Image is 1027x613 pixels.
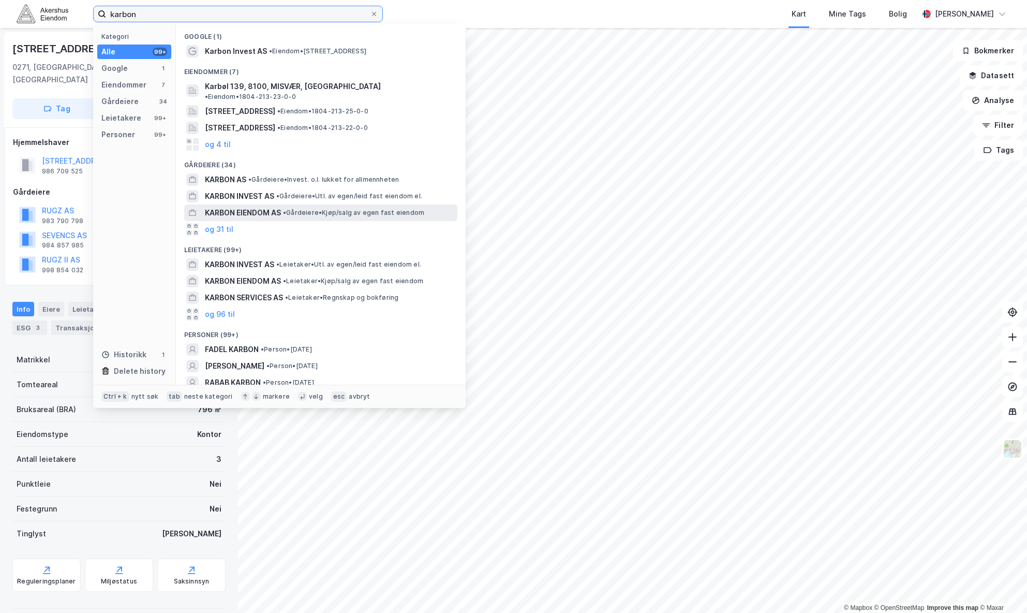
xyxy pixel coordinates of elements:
div: Personer (99+) [176,323,466,341]
div: Leietakere [68,302,126,316]
input: Søk på adresse, matrikkel, gårdeiere, leietakere eller personer [106,6,370,22]
div: 34 [159,97,167,106]
div: Eiendommer (7) [176,60,466,78]
span: Leietaker • Kjøp/salg av egen fast eiendom [283,277,423,285]
span: Eiendom • 1804-213-25-0-0 [277,107,368,115]
div: Kontor [197,428,221,441]
div: Gårdeiere (34) [176,153,466,171]
span: • [261,345,264,353]
div: 998 854 032 [42,266,83,274]
div: Kart [792,8,806,20]
button: Analyse [963,90,1023,111]
div: Tinglyst [17,528,46,540]
div: Mine Tags [829,8,866,20]
span: • [276,260,279,268]
div: [STREET_ADDRESS] [12,40,114,57]
div: 986 709 525 [42,167,83,176]
div: Leietakere [101,112,141,124]
div: Eiere [38,302,64,316]
div: Nei [210,503,221,515]
div: Personer [101,128,135,141]
span: Leietaker • Utl. av egen/leid fast eiendom el. [276,260,421,269]
span: • [283,277,286,285]
div: Kategori [101,33,171,40]
div: 796 ㎡ [198,403,221,416]
div: Info [12,302,34,316]
button: Tags [975,140,1023,160]
div: 99+ [153,48,167,56]
span: • [277,107,280,115]
div: [PERSON_NAME] [162,528,221,540]
div: Bruksareal (BRA) [17,403,76,416]
span: KARBON EIENDOM AS [205,275,281,287]
div: avbryt [349,392,370,401]
span: Gårdeiere • Kjøp/salg av egen fast eiendom [283,209,424,217]
div: Ctrl + k [101,391,129,402]
div: Eiendomstype [17,428,68,441]
span: KARBON SERVICES AS [205,291,283,304]
div: Nei [210,478,221,490]
span: [PERSON_NAME] [205,360,264,372]
span: KARBON AS [205,173,246,186]
span: • [277,124,280,132]
div: Eiendommer [101,79,146,91]
div: Tomteareal [17,378,58,391]
div: Punktleie [17,478,51,490]
div: 3 [33,323,43,333]
a: Mapbox [844,604,872,611]
span: • [248,176,251,183]
span: Karbon Invest AS [205,45,267,57]
span: [STREET_ADDRESS] [205,122,275,134]
div: Google [101,62,128,75]
span: KARBON EIENDOM AS [205,207,281,219]
div: markere [263,392,290,401]
span: KARBON INVEST AS [205,190,274,202]
div: 0271, [GEOGRAPHIC_DATA], [GEOGRAPHIC_DATA] [12,61,146,86]
div: Gårdeiere [101,95,139,108]
div: esc [331,391,347,402]
div: 3 [216,453,221,465]
span: Leietaker • Regnskap og bokføring [285,294,398,302]
div: neste kategori [184,392,233,401]
div: 1 [159,351,167,359]
span: KARBON INVEST AS [205,258,274,271]
div: Saksinnsyn [174,577,210,586]
span: Gårdeiere • Utl. av egen/leid fast eiendom el. [276,192,422,200]
span: • [266,362,270,370]
img: Z [1003,439,1022,459]
div: 7 [159,81,167,89]
span: Person • [DATE] [263,378,314,387]
button: Bokmerker [953,40,1023,61]
span: • [269,47,272,55]
span: • [276,192,279,200]
span: Person • [DATE] [266,362,318,370]
span: • [205,93,208,100]
div: Leietakere (99+) [176,238,466,256]
div: Transaksjoner [51,320,122,335]
div: Kontrollprogram for chat [975,563,1027,613]
a: Improve this map [927,604,978,611]
div: 99+ [153,130,167,139]
span: [STREET_ADDRESS] [205,105,275,118]
div: [PERSON_NAME] [935,8,994,20]
span: Gårdeiere • Invest. o.l. lukket for allmennheten [248,176,399,184]
div: Miljøstatus [101,577,137,586]
span: Person • [DATE] [261,345,312,354]
span: Eiendom • [STREET_ADDRESS] [269,47,366,55]
div: Bolig [889,8,907,20]
span: • [283,209,286,216]
button: Tag [12,98,101,119]
div: Reguleringsplaner [17,577,76,586]
button: og 96 til [205,308,235,320]
div: Gårdeiere [13,186,225,198]
div: nytt søk [131,392,159,401]
div: Delete history [114,365,166,377]
span: • [263,378,266,386]
div: Google (1) [176,24,466,43]
div: 984 857 985 [42,241,84,250]
div: Alle [101,46,115,58]
span: RABAB KARBON [205,376,261,389]
div: tab [167,391,182,402]
iframe: Chat Widget [975,563,1027,613]
span: Karbøl 139, 8100, MISVÆR, [GEOGRAPHIC_DATA] [205,80,381,93]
